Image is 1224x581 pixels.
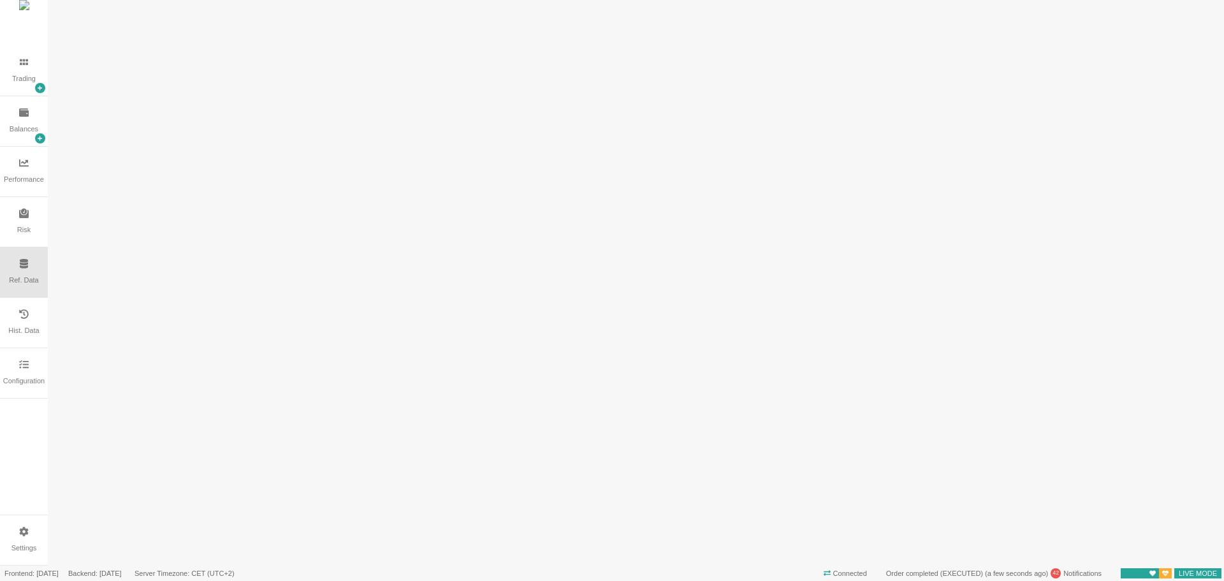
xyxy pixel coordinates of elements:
div: Ref. Data [9,275,38,286]
div: Notifications [882,567,1106,580]
span: Connected [819,567,871,580]
div: Trading [12,73,36,84]
div: Configuration [3,376,45,386]
div: Hist. Data [8,325,39,336]
div: Settings [11,543,37,554]
span: 42 [1053,569,1059,578]
span: ( ) [983,570,1048,577]
span: LIVE MODE [1174,567,1221,580]
div: Performance [4,174,44,185]
span: Order completed (EXECUTED) [886,570,983,577]
div: Balances [10,124,38,135]
span: 15/09/2025 21:07:28 [987,570,1046,577]
div: Risk [17,224,31,235]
